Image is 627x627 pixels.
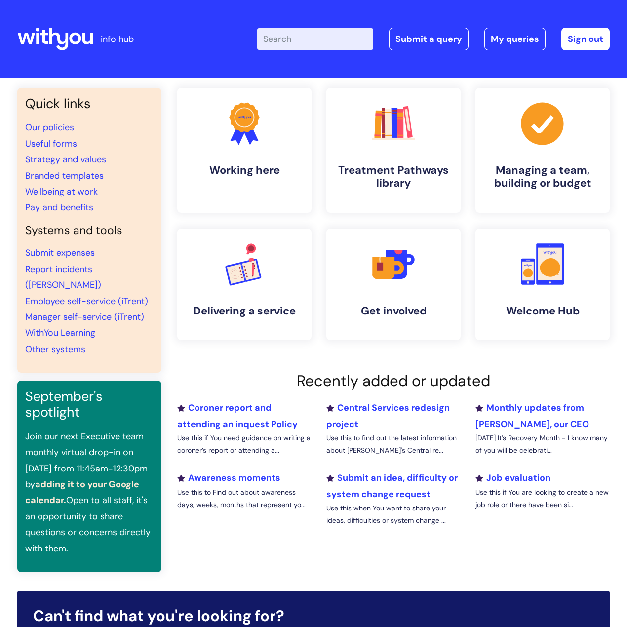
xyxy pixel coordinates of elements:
[25,343,85,355] a: Other systems
[561,28,610,50] a: Sign out
[25,327,95,339] a: WithYou Learning
[334,164,453,190] h4: Treatment Pathways library
[475,229,610,340] a: Welcome Hub
[484,28,546,50] a: My queries
[25,311,144,323] a: Manager self-service (iTrent)
[177,229,312,340] a: Delivering a service
[25,138,77,150] a: Useful forms
[25,247,95,259] a: Submit expenses
[483,305,602,317] h4: Welcome Hub
[177,486,312,511] p: Use this to Find out about awareness days, weeks, months that represent yo...
[483,164,602,190] h4: Managing a team, building or budget
[475,486,610,511] p: Use this if You are looking to create a new job role or there have been si...
[177,472,280,484] a: Awareness moments
[25,201,93,213] a: Pay and benefits
[177,372,610,390] h2: Recently added or updated
[326,472,458,500] a: Submit an idea, difficulty or system change request
[326,502,461,527] p: Use this when You want to share your ideas, difficulties or system change ...
[334,305,453,317] h4: Get involved
[475,472,550,484] a: Job evaluation
[25,121,74,133] a: Our policies
[326,432,461,457] p: Use this to find out the latest information about [PERSON_NAME]'s Central re...
[475,402,589,430] a: Monthly updates from [PERSON_NAME], our CEO
[25,295,148,307] a: Employee self-service (iTrent)
[389,28,469,50] a: Submit a query
[25,389,154,421] h3: September's spotlight
[475,88,610,213] a: Managing a team, building or budget
[177,402,298,430] a: Coroner report and attending an inquest Policy
[257,28,610,50] div: | -
[25,96,154,112] h3: Quick links
[185,305,304,317] h4: Delivering a service
[185,164,304,177] h4: Working here
[101,31,134,47] p: info hub
[25,224,154,237] h4: Systems and tools
[177,88,312,213] a: Working here
[475,432,610,457] p: [DATE] It’s Recovery Month - I know many of you will be celebrati...
[177,432,312,457] p: Use this if You need guidance on writing a coroner’s report or attending a...
[33,607,594,625] h2: Can't find what you're looking for?
[326,229,461,340] a: Get involved
[326,402,450,430] a: Central Services redesign project
[25,263,101,291] a: Report incidents ([PERSON_NAME])
[25,429,154,556] p: Join our next Executive team monthly virtual drop-in on [DATE] from 11:45am-12:30pm by Open to al...
[25,170,104,182] a: Branded templates
[25,154,106,165] a: Strategy and values
[25,478,139,506] a: adding it to your Google calendar.
[326,88,461,213] a: Treatment Pathways library
[25,186,98,197] a: Wellbeing at work
[257,28,373,50] input: Search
